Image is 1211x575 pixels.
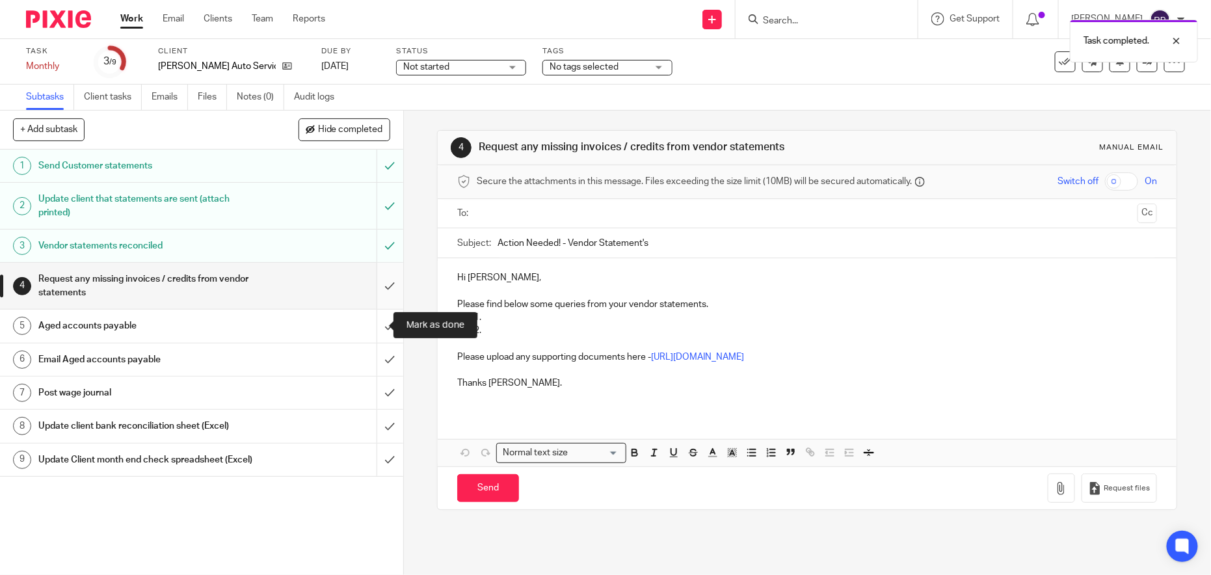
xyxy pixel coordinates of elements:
button: + Add subtask [13,118,85,140]
p: Hi [PERSON_NAME], [457,271,1157,284]
input: Send [457,474,519,502]
p: Please upload any supporting documents here - [457,351,1157,364]
span: [DATE] [321,62,349,71]
p: Thanks [PERSON_NAME]. [457,377,1157,390]
div: 5 [13,317,31,335]
div: 3 [13,237,31,255]
div: 8 [13,417,31,435]
h1: Update client that statements are sent (attach printed) [38,189,255,222]
span: Normal text size [499,446,570,460]
img: svg%3E [1150,9,1171,30]
label: Client [158,46,305,57]
a: Email [163,12,184,25]
div: 4 [451,137,472,158]
a: [URL][DOMAIN_NAME] [651,353,744,362]
h1: Post wage journal [38,383,255,403]
p: [PERSON_NAME] Auto Services [158,60,276,73]
a: Work [120,12,143,25]
a: Client tasks [84,85,142,110]
div: Search for option [496,443,626,463]
label: Subject: [457,237,491,250]
button: Hide completed [299,118,390,140]
p: Task completed. [1084,34,1149,47]
a: Audit logs [294,85,344,110]
div: 2 [13,197,31,215]
div: 1 [13,157,31,175]
h1: Vendor statements reconciled [38,236,255,256]
a: Emails [152,85,188,110]
small: /9 [109,59,116,66]
a: Team [252,12,273,25]
span: Secure the attachments in this message. Files exceeding the size limit (10MB) will be secured aut... [477,175,912,188]
h1: Send Customer statements [38,156,255,176]
h1: Update Client month end check spreadsheet (Excel) [38,450,255,470]
label: Tags [542,46,672,57]
img: Pixie [26,10,91,28]
a: Reports [293,12,325,25]
label: Due by [321,46,380,57]
div: 6 [13,351,31,369]
div: 7 [13,384,31,402]
p: Please find below some queries from your vendor statements. [457,298,1157,311]
span: Switch off [1058,175,1098,188]
h1: Request any missing invoices / credits from vendor statements [38,269,255,302]
h1: Email Aged accounts payable [38,350,255,369]
h1: Request any missing invoices / credits from vendor statements [479,140,835,154]
div: Manual email [1099,142,1164,153]
a: Subtasks [26,85,74,110]
a: Files [198,85,227,110]
button: Cc [1138,204,1157,223]
span: Hide completed [318,125,383,135]
label: Task [26,46,78,57]
label: Status [396,46,526,57]
a: Clients [204,12,232,25]
div: 3 [103,54,116,69]
h1: Aged accounts payable [38,316,255,336]
h1: Update client bank reconciliation sheet (Excel) [38,416,255,436]
button: Request files [1082,474,1157,503]
a: Notes (0) [237,85,284,110]
span: Not started [403,62,449,72]
span: No tags selected [550,62,619,72]
span: On [1145,175,1157,188]
div: Monthly [26,60,78,73]
span: Request files [1104,483,1150,494]
label: To: [457,207,472,220]
div: 4 [13,277,31,295]
div: 9 [13,451,31,469]
input: Search for option [572,446,619,460]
